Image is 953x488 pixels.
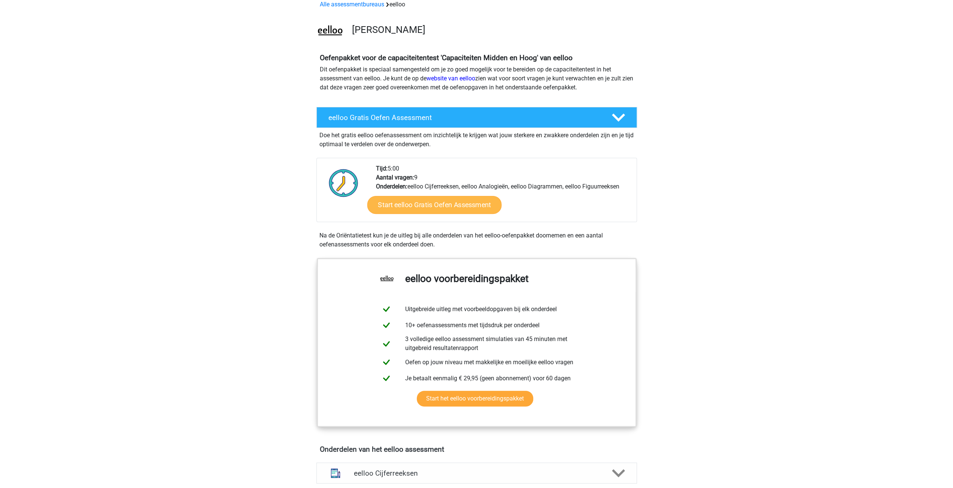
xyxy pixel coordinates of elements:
h4: eelloo Gratis Oefen Assessment [328,113,600,122]
div: Doe het gratis eelloo oefenassessment om inzichtelijk te krijgen wat jouw sterkere en zwakkere on... [316,128,637,149]
a: Alle assessmentbureaus [320,1,384,8]
b: Tijd: [376,165,388,172]
h4: eelloo Cijferreeksen [354,469,599,478]
a: cijferreeksen eelloo Cijferreeksen [313,463,640,484]
a: Start het eelloo voorbereidingspakket [417,391,533,406]
b: Onderdelen: [376,183,407,190]
p: Dit oefenpakket is speciaal samengesteld om je zo goed mogelijk voor te bereiden op de capaciteit... [320,65,634,92]
a: eelloo Gratis Oefen Assessment [313,107,640,128]
a: website van eelloo [427,75,475,82]
h4: Onderdelen van het eelloo assessment [320,445,634,454]
div: Na de Oriëntatietest kun je de uitleg bij alle onderdelen van het eelloo-oefenpakket doornemen en... [316,231,637,249]
img: eelloo.png [317,18,343,44]
a: Start eelloo Gratis Oefen Assessment [367,196,501,214]
b: Oefenpakket voor de capaciteitentest 'Capaciteiten Midden en Hoog' van eelloo [320,53,573,62]
img: cijferreeksen [326,463,345,483]
div: 5:00 9 eelloo Cijferreeksen, eelloo Analogieën, eelloo Diagrammen, eelloo Figuurreeksen [370,164,636,222]
img: Klok [325,164,362,202]
b: Aantal vragen: [376,174,414,181]
h3: [PERSON_NAME] [352,24,631,36]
